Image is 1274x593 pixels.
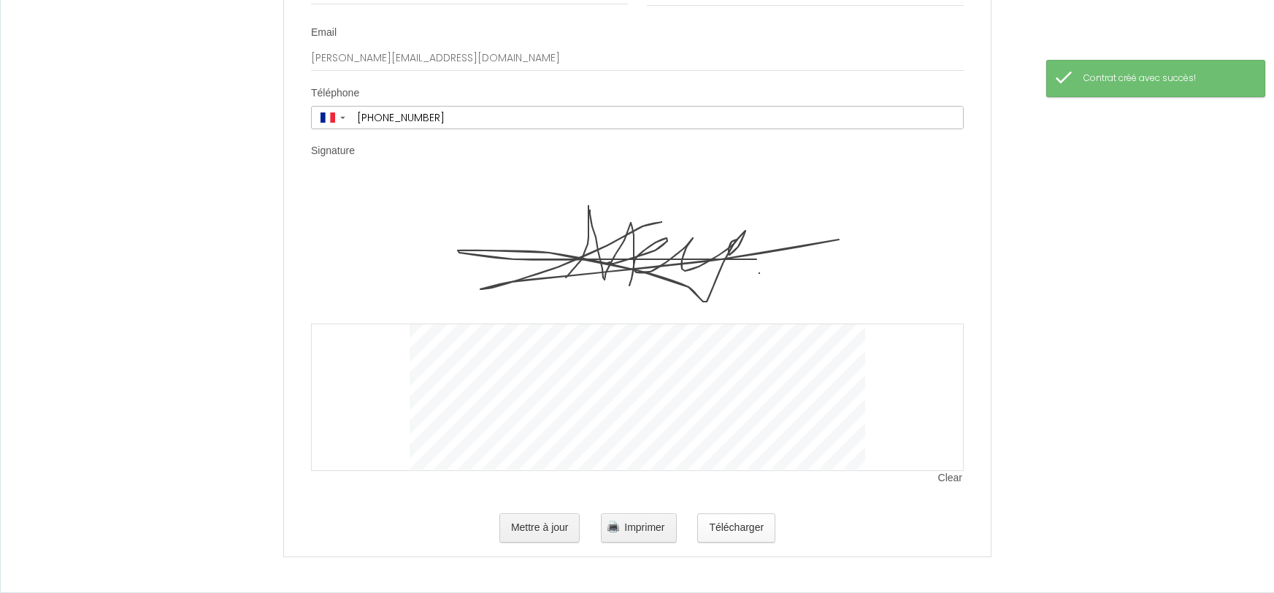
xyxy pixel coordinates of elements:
[311,26,337,40] label: Email
[624,521,664,533] span: Imprimer
[311,144,355,158] label: Signature
[311,86,359,101] label: Téléphone
[1083,72,1250,85] div: Contrat créé avec succès!
[410,178,865,324] img: signature
[601,513,676,543] button: Imprimer
[339,115,347,120] span: ▼
[938,471,964,486] span: Clear
[607,521,619,532] img: printer.png
[352,107,963,129] input: +33 6 12 34 56 78
[697,513,775,543] button: Télécharger
[499,513,580,543] button: Mettre à jour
